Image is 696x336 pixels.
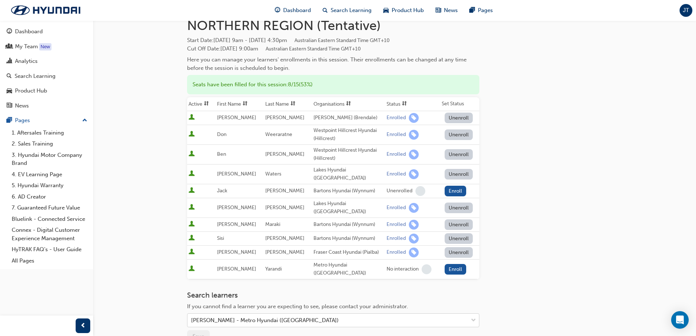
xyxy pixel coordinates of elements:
[409,130,419,140] span: learningRecordVerb_ENROLL-icon
[265,266,282,272] span: Yarandi
[445,149,473,160] button: Unenroll
[9,138,90,150] a: 2. Sales Training
[3,23,90,114] button: DashboardMy TeamAnalyticsSearch LearningProduct HubNews
[440,97,479,111] th: Set Status
[313,248,384,257] div: Fraser Coast Hyundai (Pialba)
[387,114,406,121] div: Enrolled
[187,75,479,94] div: Seats have been filled for this session : 8 / 15 ( 53% )
[313,261,384,278] div: Metro Hyundai ([GEOGRAPHIC_DATA])
[15,27,43,36] div: Dashboard
[187,45,361,52] span: Cut Off Date : [DATE] 9:00am
[187,303,408,310] span: If you cannot find a learner you are expecting to see, please contact your administrator.
[7,88,12,94] span: car-icon
[217,151,226,157] span: Ben
[82,116,87,125] span: up-icon
[445,113,473,123] button: Unenroll
[387,188,412,195] div: Unenrolled
[265,171,281,177] span: Waters
[3,114,90,127] button: Pages
[385,97,440,111] th: Toggle SortBy
[265,204,304,211] span: [PERSON_NAME]
[323,6,328,15] span: search-icon
[217,204,256,211] span: [PERSON_NAME]
[422,264,431,274] span: learningRecordVerb_NONE-icon
[3,54,90,68] a: Analytics
[266,46,361,52] span: Australian Eastern Standard Time GMT+10
[9,191,90,203] a: 6. AD Creator
[387,151,406,158] div: Enrolled
[387,266,419,273] div: No interaction
[189,131,195,138] span: User is active
[80,321,86,331] span: prev-icon
[3,25,90,38] a: Dashboard
[444,6,458,15] span: News
[409,234,419,243] span: learningRecordVerb_ENROLL-icon
[7,103,12,109] span: news-icon
[217,235,224,241] span: Sisi
[275,6,280,15] span: guage-icon
[409,169,419,179] span: learningRecordVerb_ENROLL-icon
[445,129,473,140] button: Unenroll
[471,316,476,325] span: down-icon
[313,200,384,216] div: Lakes Hyundai ([GEOGRAPHIC_DATA])
[191,316,339,325] div: [PERSON_NAME] - Metro Hyundai ([GEOGRAPHIC_DATA])
[217,131,227,137] span: Don
[189,249,195,256] span: User is active
[313,166,384,182] div: Lakes Hyundai ([GEOGRAPHIC_DATA])
[15,102,29,110] div: News
[469,6,475,15] span: pages-icon
[189,235,195,242] span: User is active
[9,180,90,191] a: 5. Hyundai Warranty
[189,221,195,228] span: User is active
[430,3,464,18] a: news-iconNews
[402,101,407,107] span: sorting-icon
[313,114,384,122] div: [PERSON_NAME] (Brendale)
[3,69,90,83] a: Search Learning
[377,3,430,18] a: car-iconProduct Hub
[189,204,195,211] span: User is active
[409,113,419,123] span: learningRecordVerb_ENROLL-icon
[313,146,384,163] div: Westpoint Hillcrest Hyundai (Hillcrest)
[15,116,30,125] div: Pages
[265,188,304,194] span: [PERSON_NAME]
[4,3,88,18] img: Trak
[15,57,38,65] div: Analytics
[313,220,384,229] div: Bartons Hyundai (Wynnum)
[39,43,52,50] div: Tooltip anchor
[217,221,256,227] span: [PERSON_NAME]
[387,131,406,138] div: Enrolled
[3,99,90,113] a: News
[331,6,372,15] span: Search Learning
[265,114,304,121] span: [PERSON_NAME]
[9,202,90,214] a: 7. Guaranteed Future Value
[213,37,389,44] span: [DATE] 9am - [DATE] 4:30pm
[15,42,38,51] div: My Team
[313,127,384,143] div: Westpoint Hillcrest Hyundai (Hillcrest)
[7,73,12,80] span: search-icon
[445,203,473,213] button: Unenroll
[9,150,90,169] a: 3. Hyundai Motor Company Brand
[436,6,441,15] span: news-icon
[189,265,195,273] span: User is active
[317,3,377,18] a: search-iconSearch Learning
[392,6,424,15] span: Product Hub
[445,264,467,275] button: Enroll
[243,101,248,107] span: sorting-icon
[7,44,12,50] span: people-icon
[187,56,479,72] div: Here you can manage your learners' enrollments in this session. Their enrollments can be changed ...
[9,169,90,180] a: 4. EV Learning Page
[3,84,90,98] a: Product Hub
[294,37,389,44] span: Australian Eastern Standard Time GMT+10
[217,114,256,121] span: [PERSON_NAME]
[187,291,479,299] h3: Search learners
[265,221,280,227] span: Maraki
[290,101,296,107] span: sorting-icon
[265,235,304,241] span: [PERSON_NAME]
[445,186,467,196] button: Enroll
[217,171,256,177] span: [PERSON_NAME]
[478,6,493,15] span: Pages
[217,266,256,272] span: [PERSON_NAME]
[387,249,406,256] div: Enrolled
[217,188,227,194] span: Jack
